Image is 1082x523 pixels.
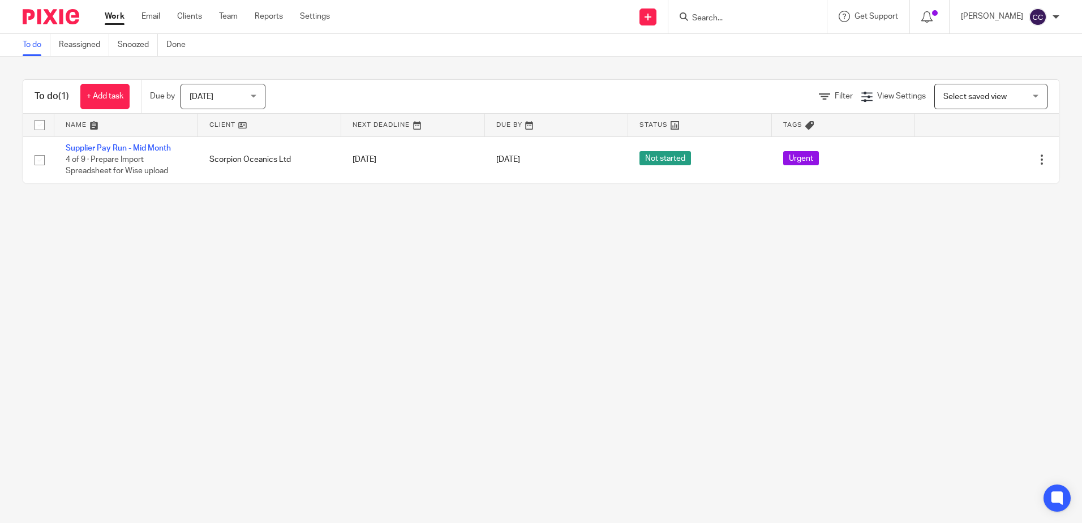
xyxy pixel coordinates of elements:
[35,91,69,102] h1: To do
[23,9,79,24] img: Pixie
[105,11,124,22] a: Work
[190,93,213,101] span: [DATE]
[177,11,202,22] a: Clients
[783,151,819,165] span: Urgent
[691,14,793,24] input: Search
[59,34,109,56] a: Reassigned
[23,34,50,56] a: To do
[961,11,1023,22] p: [PERSON_NAME]
[66,144,171,152] a: Supplier Pay Run - Mid Month
[166,34,194,56] a: Done
[943,93,1007,101] span: Select saved view
[300,11,330,22] a: Settings
[341,136,485,183] td: [DATE]
[118,34,158,56] a: Snoozed
[783,122,802,128] span: Tags
[219,11,238,22] a: Team
[496,156,520,164] span: [DATE]
[835,92,853,100] span: Filter
[66,156,168,175] span: 4 of 9 · Prepare Import Spreadsheet for Wise upload
[58,92,69,101] span: (1)
[1029,8,1047,26] img: svg%3E
[639,151,691,165] span: Not started
[855,12,898,20] span: Get Support
[255,11,283,22] a: Reports
[877,92,926,100] span: View Settings
[150,91,175,102] p: Due by
[80,84,130,109] a: + Add task
[198,136,342,183] td: Scorpion Oceanics Ltd
[141,11,160,22] a: Email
